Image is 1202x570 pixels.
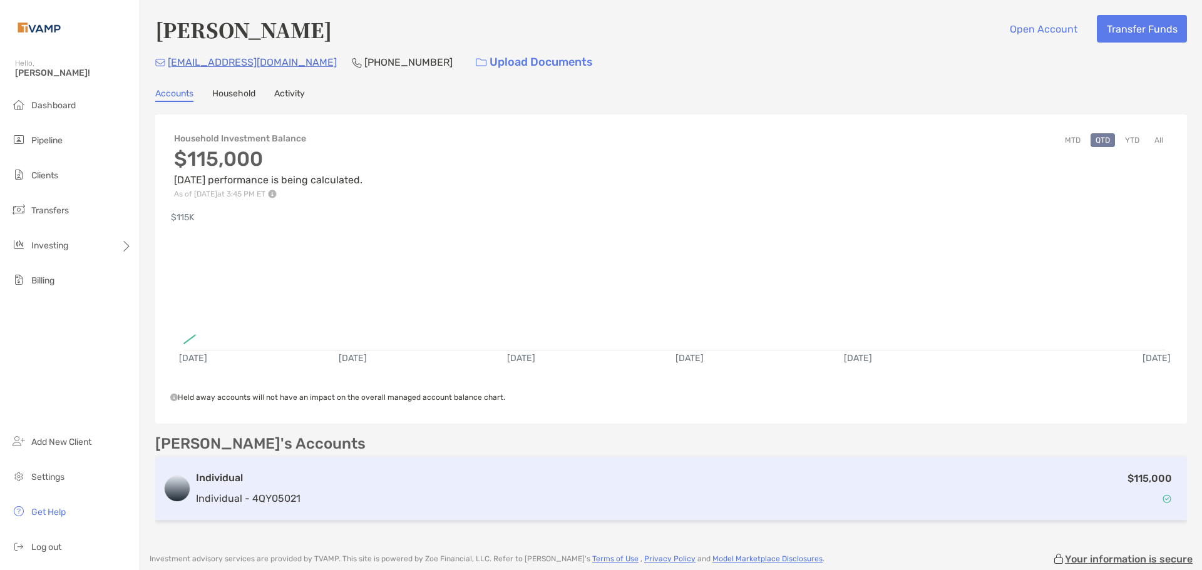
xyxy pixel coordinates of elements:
[1091,133,1115,147] button: QTD
[212,88,255,102] a: Household
[844,353,872,364] text: [DATE]
[1149,133,1168,147] button: All
[364,54,453,70] p: [PHONE_NUMBER]
[1143,353,1171,364] text: [DATE]
[712,554,823,563] a: Model Marketplace Disclosures
[11,167,26,182] img: clients icon
[179,353,207,364] text: [DATE]
[31,275,54,286] span: Billing
[1120,133,1144,147] button: YTD
[150,554,824,564] p: Investment advisory services are provided by TVAMP . This site is powered by Zoe Financial, LLC. ...
[352,58,362,68] img: Phone Icon
[644,554,696,563] a: Privacy Policy
[31,542,61,552] span: Log out
[155,59,165,66] img: Email Icon
[31,507,66,517] span: Get Help
[155,88,193,102] a: Accounts
[11,237,26,252] img: investing icon
[15,68,132,78] span: [PERSON_NAME]!
[1000,15,1087,43] button: Open Account
[31,170,58,181] span: Clients
[11,504,26,519] img: get-help icon
[174,147,362,171] h3: $115,000
[168,54,337,70] p: [EMAIL_ADDRESS][DOMAIN_NAME]
[468,49,601,76] a: Upload Documents
[196,471,300,486] h3: Individual
[11,469,26,484] img: settings icon
[339,353,367,364] text: [DATE]
[196,491,300,506] p: Individual - 4QY05021
[170,393,505,402] span: Held away accounts will not have an impact on the overall managed account balance chart.
[31,100,76,111] span: Dashboard
[11,202,26,217] img: transfers icon
[1128,471,1172,486] p: $115,000
[31,437,91,447] span: Add New Client
[31,135,63,146] span: Pipeline
[1163,494,1171,503] img: Account Status icon
[1097,15,1187,43] button: Transfer Funds
[165,476,190,501] img: logo account
[15,5,63,50] img: Zoe Logo
[11,272,26,287] img: billing icon
[31,240,68,251] span: Investing
[155,15,332,44] h4: [PERSON_NAME]
[1065,553,1193,565] p: Your information is secure
[11,132,26,147] img: pipeline icon
[1060,133,1086,147] button: MTD
[174,190,362,198] p: As of [DATE] at 3:45 PM ET
[11,97,26,112] img: dashboard icon
[675,353,704,364] text: [DATE]
[11,539,26,554] img: logout icon
[476,58,486,67] img: button icon
[155,436,366,452] p: [PERSON_NAME]'s Accounts
[11,434,26,449] img: add_new_client icon
[174,133,362,144] h4: Household Investment Balance
[274,88,305,102] a: Activity
[31,205,69,216] span: Transfers
[268,190,277,198] img: Performance Info
[507,353,535,364] text: [DATE]
[31,472,64,482] span: Settings
[174,147,362,198] div: [DATE] performance is being calculated.
[171,212,195,223] text: $115K
[592,554,639,563] a: Terms of Use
